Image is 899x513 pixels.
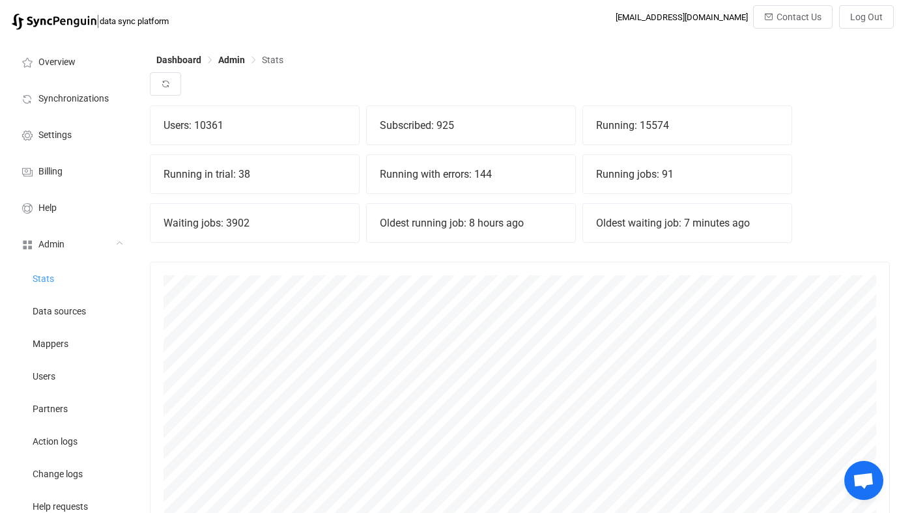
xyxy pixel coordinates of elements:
span: Synchronizations [38,94,109,104]
span: Action logs [33,437,78,447]
span: Partners [33,404,68,415]
div: Users: 10361 [150,106,359,145]
span: Log Out [850,12,883,22]
span: Stats [262,55,283,65]
a: Stats [7,262,137,294]
span: Contact Us [777,12,821,22]
div: Running jobs: 91 [583,155,792,193]
span: Admin [38,240,64,250]
span: Mappers [33,339,68,350]
div: Open chat [844,461,883,500]
div: Running: 15574 [583,106,792,145]
a: Users [7,359,137,392]
span: Billing [38,167,63,177]
div: [EMAIL_ADDRESS][DOMAIN_NAME] [616,12,748,22]
div: Oldest waiting job: 7 minutes ago [583,204,792,242]
button: Log Out [839,5,894,29]
a: Data sources [7,294,137,327]
a: Synchronizations [7,79,137,116]
div: Waiting jobs: 3902 [150,204,359,242]
a: Settings [7,116,137,152]
span: Data sources [33,307,86,317]
span: | [96,12,100,30]
a: Help [7,189,137,225]
a: Overview [7,43,137,79]
a: Mappers [7,327,137,359]
div: Running with errors: 144 [367,155,575,193]
a: |data sync platform [12,12,169,30]
span: Users [33,372,55,382]
span: Admin [218,55,245,65]
div: Breadcrumb [156,55,283,64]
a: Change logs [7,457,137,490]
div: Oldest running job: 8 hours ago [367,204,575,242]
div: Running in trial: 38 [150,155,359,193]
a: Action logs [7,424,137,457]
span: Stats [33,274,54,284]
div: Subscribed: 925 [367,106,575,145]
button: Contact Us [753,5,833,29]
img: syncpenguin.svg [12,14,96,30]
span: data sync platform [100,16,169,26]
span: Change logs [33,469,83,480]
span: Help requests [33,502,88,512]
span: Overview [38,57,76,68]
span: Settings [38,130,72,141]
a: Partners [7,392,137,424]
span: Dashboard [156,55,201,65]
span: Help [38,203,57,214]
a: Billing [7,152,137,189]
